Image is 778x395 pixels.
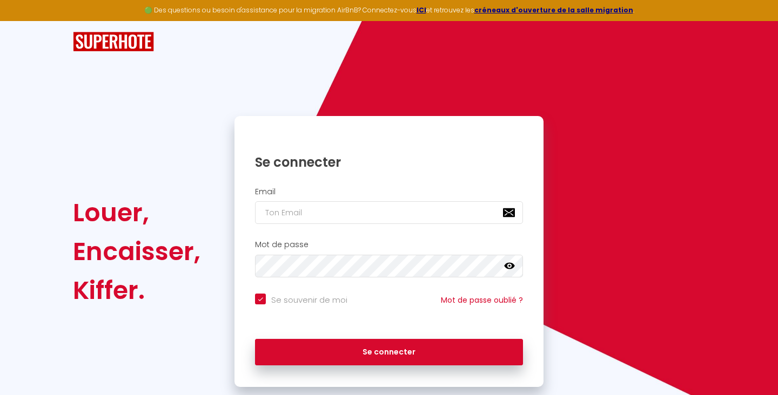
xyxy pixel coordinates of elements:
[417,5,426,15] a: ICI
[255,154,523,171] h1: Se connecter
[255,201,523,224] input: Ton Email
[474,5,633,15] a: créneaux d'ouverture de la salle migration
[73,271,200,310] div: Kiffer.
[73,32,154,52] img: SuperHote logo
[441,295,523,305] a: Mot de passe oublié ?
[255,339,523,366] button: Se connecter
[255,240,523,249] h2: Mot de passe
[255,187,523,196] h2: Email
[73,193,200,232] div: Louer,
[73,232,200,271] div: Encaisser,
